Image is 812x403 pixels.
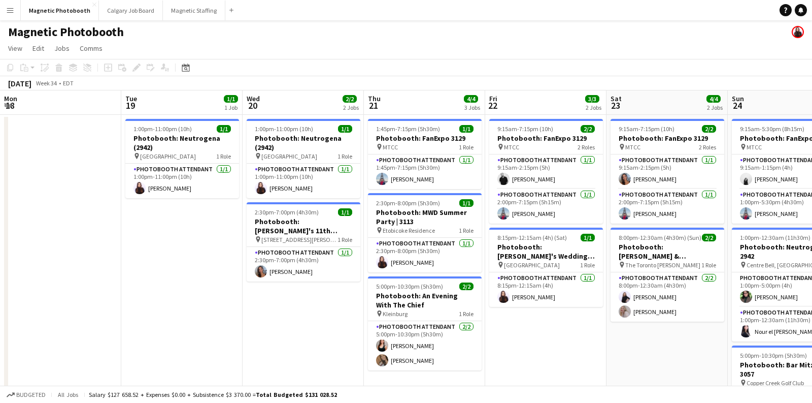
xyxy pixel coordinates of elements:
button: Budgeted [5,389,47,400]
span: 8:15pm-12:15am (4h) (Sat) [497,234,567,241]
span: 18 [3,100,17,111]
span: 1 Role [337,236,352,243]
span: [GEOGRAPHIC_DATA] [504,261,560,269]
span: Comms [80,44,103,53]
span: Etobicoke Residence [383,227,435,234]
app-card-role: Photobooth Attendant2/25:00pm-10:30pm (5h30m)[PERSON_NAME][PERSON_NAME] [368,321,482,370]
span: 1 Role [459,310,473,318]
span: 1/1 [217,125,231,133]
span: 2/2 [702,234,716,241]
span: 2:30pm-7:00pm (4h30m) [255,208,319,216]
div: EDT [63,79,74,87]
div: 1:00pm-11:00pm (10h)1/1Photobooth: Neutrogena (2942) [GEOGRAPHIC_DATA]1 RolePhotobooth Attendant1... [125,119,239,198]
span: 1:00pm-11:00pm (10h) [255,125,313,133]
span: 1 Role [701,261,716,269]
span: 24 [730,100,744,111]
app-card-role: Photobooth Attendant1/18:15pm-12:15am (4h)[PERSON_NAME] [489,272,603,307]
app-job-card: 8:15pm-12:15am (4h) (Sat)1/1Photobooth: [PERSON_NAME]'s Wedding 2686 [GEOGRAPHIC_DATA]1 RolePhoto... [489,228,603,307]
span: 5:00pm-10:30pm (5h30m) [740,352,807,359]
a: Edit [28,42,48,55]
span: 1:00pm-11:00pm (10h) [133,125,192,133]
app-job-card: 5:00pm-10:30pm (5h30m)2/2Photobooth: An Evening With The Chief Kleinburg1 RolePhotobooth Attendan... [368,276,482,370]
span: 2 Roles [699,143,716,151]
app-job-card: 9:15am-7:15pm (10h)2/2Photobooth: FanExpo 3129 MTCC2 RolesPhotobooth Attendant1/19:15am-2:15pm (5... [489,119,603,224]
button: Calgary Job Board [99,1,163,20]
span: 4/4 [464,95,478,103]
span: 2 Roles [578,143,595,151]
span: MTCC [625,143,640,151]
h1: Magnetic Photobooth [8,24,124,40]
div: 2 Jobs [586,104,601,111]
span: All jobs [56,391,80,398]
span: 1 Role [580,261,595,269]
span: [GEOGRAPHIC_DATA] [261,152,317,160]
div: 1:00pm-11:00pm (10h)1/1Photobooth: Neutrogena (2942) [GEOGRAPHIC_DATA]1 RolePhotobooth Attendant1... [247,119,360,198]
span: 1/1 [459,125,473,133]
app-job-card: 2:30pm-7:00pm (4h30m)1/1Photobooth: [PERSON_NAME]'s 11th Birthday (3104) [STREET_ADDRESS][PERSON_... [247,202,360,282]
app-job-card: 2:30pm-8:00pm (5h30m)1/1Photobooth: MWD Summer Party | 3113 Etobicoke Residence1 RolePhotobooth A... [368,193,482,272]
button: Magnetic Staffing [163,1,225,20]
span: The Toronto [PERSON_NAME] [625,261,700,269]
span: Mon [4,94,17,103]
div: 3 Jobs [464,104,480,111]
app-card-role: Photobooth Attendant1/11:00pm-11:00pm (10h)[PERSON_NAME] [247,164,360,198]
span: 1 Role [459,143,473,151]
span: 23 [609,100,622,111]
h3: Photobooth: An Evening With The Chief [368,291,482,309]
span: Edit [32,44,44,53]
h3: Photobooth: Neutrogena (2942) [125,134,239,152]
span: MTCC [383,143,398,151]
span: View [8,44,22,53]
app-card-role: Photobooth Attendant1/19:15am-2:15pm (5h)[PERSON_NAME] [611,154,724,189]
app-card-role: Photobooth Attendant1/12:00pm-7:15pm (5h15m)[PERSON_NAME] [489,189,603,224]
span: Copper Creek Golf Club [747,379,804,387]
span: 2/2 [343,95,357,103]
span: [STREET_ADDRESS][PERSON_NAME] [261,236,337,243]
span: 4/4 [706,95,721,103]
span: 9:15am-7:15pm (10h) [497,125,553,133]
span: 20 [245,100,260,111]
div: 9:15am-7:15pm (10h)2/2Photobooth: FanExpo 3129 MTCC2 RolesPhotobooth Attendant1/19:15am-2:15pm (5... [611,119,724,224]
span: 9:15am-7:15pm (10h) [619,125,674,133]
h3: Photobooth: [PERSON_NAME] & [PERSON_NAME]'s Wedding 2955 [611,242,724,261]
span: 1 Role [459,227,473,234]
span: 1:45pm-7:15pm (5h30m) [376,125,440,133]
div: [DATE] [8,78,31,88]
span: 5:00pm-10:30pm (5h30m) [376,283,443,290]
span: 9:15am-5:30pm (8h15m) [740,125,804,133]
span: Total Budgeted $131 028.52 [256,391,337,398]
span: Thu [368,94,381,103]
app-card-role: Photobooth Attendant1/12:30pm-7:00pm (4h30m)[PERSON_NAME] [247,247,360,282]
div: Salary $127 658.52 + Expenses $0.00 + Subsistence $3 370.00 = [89,391,337,398]
span: 2:30pm-8:00pm (5h30m) [376,199,440,207]
app-card-role: Photobooth Attendant1/12:30pm-8:00pm (5h30m)[PERSON_NAME] [368,238,482,272]
span: 22 [488,100,497,111]
span: Sat [611,94,622,103]
div: 2 Jobs [707,104,723,111]
h3: Photobooth: FanExpo 3129 [368,134,482,143]
h3: Photobooth: Neutrogena (2942) [247,134,360,152]
span: Fri [489,94,497,103]
app-job-card: 1:45pm-7:15pm (5h30m)1/1Photobooth: FanExpo 3129 MTCC1 RolePhotobooth Attendant1/11:45pm-7:15pm (... [368,119,482,189]
span: Budgeted [16,391,46,398]
span: 1/1 [338,125,352,133]
span: 2/2 [459,283,473,290]
app-card-role: Photobooth Attendant1/11:45pm-7:15pm (5h30m)[PERSON_NAME] [368,154,482,189]
app-job-card: 8:00pm-12:30am (4h30m) (Sun)2/2Photobooth: [PERSON_NAME] & [PERSON_NAME]'s Wedding 2955 The Toron... [611,228,724,322]
span: 1/1 [459,199,473,207]
span: 2/2 [702,125,716,133]
span: MTCC [747,143,762,151]
span: 1/1 [224,95,238,103]
span: 1 Role [337,152,352,160]
h3: Photobooth: FanExpo 3129 [611,134,724,143]
span: 8:00pm-12:30am (4h30m) (Sun) [619,234,701,241]
a: Comms [76,42,107,55]
span: 3/3 [585,95,599,103]
div: 1 Job [224,104,238,111]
